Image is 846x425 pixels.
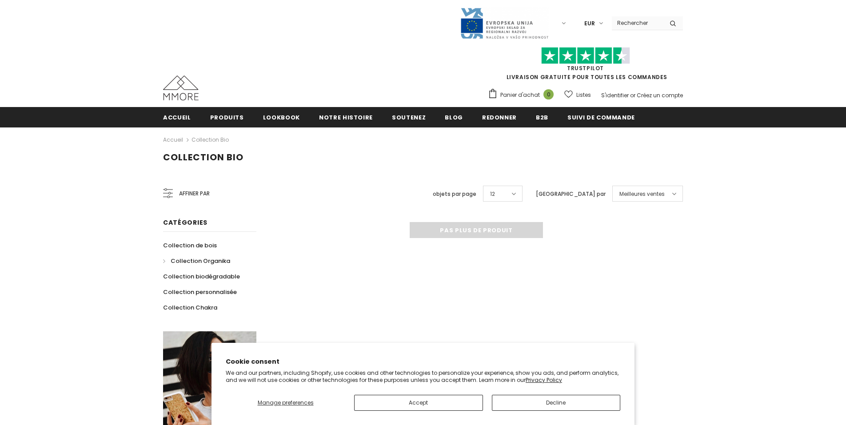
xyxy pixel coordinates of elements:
[163,269,240,284] a: Collection biodégradable
[612,16,663,29] input: Search Site
[488,51,683,81] span: LIVRAISON GRATUITE POUR TOUTES LES COMMANDES
[433,190,476,199] label: objets par page
[163,284,237,300] a: Collection personnalisée
[163,303,217,312] span: Collection Chakra
[163,107,191,127] a: Accueil
[163,75,199,100] img: Cas MMORE
[319,107,373,127] a: Notre histoire
[210,113,244,122] span: Produits
[576,91,591,99] span: Listes
[163,151,243,163] span: Collection Bio
[567,64,604,72] a: TrustPilot
[163,218,208,227] span: Catégories
[460,7,549,40] img: Javni Razpis
[163,288,237,296] span: Collection personnalisée
[445,107,463,127] a: Blog
[601,91,629,99] a: S'identifier
[392,107,426,127] a: soutenez
[163,272,240,281] span: Collection biodégradable
[536,113,548,122] span: B2B
[319,113,373,122] span: Notre histoire
[192,136,229,143] a: Collection Bio
[543,89,554,99] span: 0
[567,107,635,127] a: Suivi de commande
[179,189,210,199] span: Affiner par
[263,107,300,127] a: Lookbook
[536,107,548,127] a: B2B
[263,113,300,122] span: Lookbook
[541,47,630,64] img: Faites confiance aux étoiles pilotes
[630,91,635,99] span: or
[226,357,620,366] h2: Cookie consent
[210,107,244,127] a: Produits
[564,87,591,103] a: Listes
[490,190,495,199] span: 12
[163,135,183,145] a: Accueil
[163,238,217,253] a: Collection de bois
[488,88,558,102] a: Panier d'achat 0
[536,190,606,199] label: [GEOGRAPHIC_DATA] par
[460,19,549,27] a: Javni Razpis
[482,107,517,127] a: Redonner
[619,190,665,199] span: Meilleures ventes
[500,91,540,99] span: Panier d'achat
[637,91,683,99] a: Créez un compte
[492,395,621,411] button: Decline
[258,399,314,406] span: Manage preferences
[226,369,620,383] p: We and our partners, including Shopify, use cookies and other technologies to personalize your ex...
[567,113,635,122] span: Suivi de commande
[354,395,483,411] button: Accept
[163,300,217,315] a: Collection Chakra
[526,376,562,384] a: Privacy Policy
[171,257,230,265] span: Collection Organika
[163,253,230,269] a: Collection Organika
[584,19,595,28] span: EUR
[392,113,426,122] span: soutenez
[163,113,191,122] span: Accueil
[445,113,463,122] span: Blog
[226,395,345,411] button: Manage preferences
[163,241,217,250] span: Collection de bois
[482,113,517,122] span: Redonner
